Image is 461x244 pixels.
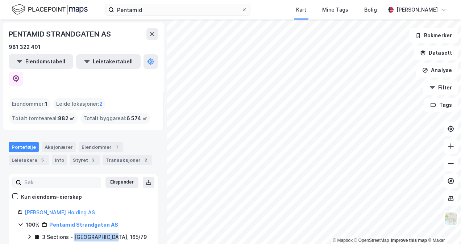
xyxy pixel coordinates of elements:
[364,5,377,14] div: Bolig
[142,156,149,164] div: 2
[21,193,82,201] div: Kun eiendoms-eierskap
[45,100,47,108] span: 1
[425,209,461,244] div: Kontrollprogram for chat
[396,5,438,14] div: [PERSON_NAME]
[333,238,353,243] a: Mapbox
[9,54,73,69] button: Eiendomstabell
[416,63,458,77] button: Analyse
[114,4,241,15] input: Søk på adresse, matrikkel, gårdeiere, leietakere eller personer
[25,209,95,215] a: [PERSON_NAME] Holding AS
[9,28,112,40] div: PENTAMID STRANDGATEN AS
[425,209,461,244] iframe: Chat Widget
[9,155,49,165] div: Leietakere
[53,98,105,110] div: Leide lokasjoner :
[113,143,120,151] div: 1
[42,142,76,152] div: Aksjonærer
[103,155,152,165] div: Transaksjoner
[354,238,389,243] a: OpenStreetMap
[9,113,78,124] div: Totalt tomteareal :
[414,46,458,60] button: Datasett
[99,100,103,108] span: 2
[12,3,88,16] img: logo.f888ab2527a4732fd821a326f86c7f29.svg
[391,238,427,243] a: Improve this map
[42,233,147,241] div: 3 Sections - [GEOGRAPHIC_DATA], 165/79
[90,156,97,164] div: 2
[9,43,41,51] div: 981 322 401
[126,114,147,123] span: 6 574 ㎡
[79,142,123,152] div: Eiendommer
[9,142,39,152] div: Portefølje
[70,155,100,165] div: Styret
[49,222,118,228] a: Pentamid Strandgaten AS
[80,113,150,124] div: Totalt byggareal :
[424,98,458,112] button: Tags
[9,98,50,110] div: Eiendommer :
[296,5,306,14] div: Kart
[105,177,138,188] button: Ekspander
[52,155,67,165] div: Info
[409,28,458,43] button: Bokmerker
[39,156,46,164] div: 5
[423,80,458,95] button: Filter
[21,177,101,188] input: Søk
[58,114,75,123] span: 882 ㎡
[322,5,348,14] div: Mine Tags
[26,220,40,229] div: 100%
[76,54,141,69] button: Leietakertabell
